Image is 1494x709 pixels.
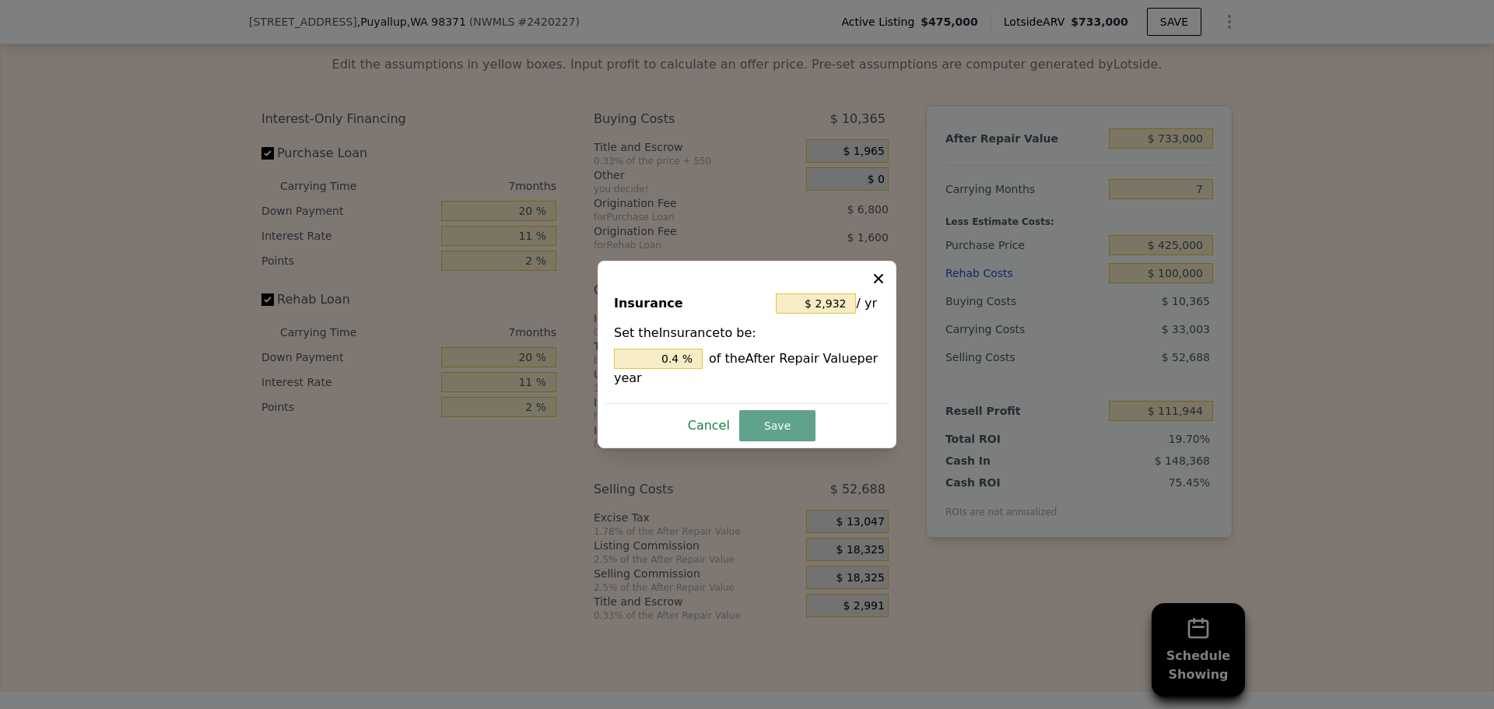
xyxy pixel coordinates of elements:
div: of the After Repair Value [614,349,880,388]
span: / yr [856,290,877,318]
div: Insurance [614,290,770,318]
div: Set the Insurance to be: [614,324,880,388]
button: Save [739,410,815,441]
button: Cancel [682,413,736,438]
